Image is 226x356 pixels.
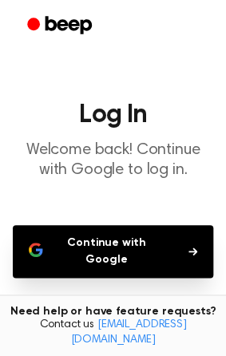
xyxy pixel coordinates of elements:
[71,319,187,345] a: [EMAIL_ADDRESS][DOMAIN_NAME]
[10,318,216,346] span: Contact us
[13,140,213,180] p: Welcome back! Continue with Google to log in.
[16,10,106,42] a: Beep
[13,102,213,128] h1: Log In
[13,225,213,278] button: Continue with Google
